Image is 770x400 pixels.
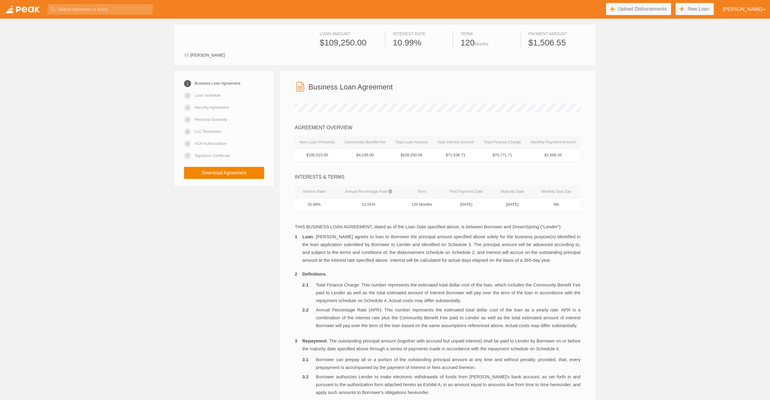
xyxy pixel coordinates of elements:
[526,148,581,162] td: $1,506.55
[440,198,493,211] td: [DATE]
[302,338,327,343] b: Repayment
[190,53,225,58] span: [PERSON_NAME]
[676,3,714,15] a: New Loan
[460,37,518,49] div: 120
[390,136,432,149] th: Total Loan Amount
[526,136,581,149] th: Monthly Payment Amount
[195,150,230,161] a: Signature Certificate
[302,356,581,371] li: Borrower can prepay all or a portion of the outstanding principal amount at any time and without ...
[302,281,581,305] li: Total Finance Charge: This number represents the estimated total dollar cost of the loan, which i...
[295,198,333,211] td: 10.99%
[295,233,581,264] li: . [PERSON_NAME] agrees to loan to Borrower the principal amount specified above solely for the bu...
[404,198,440,211] td: 120 Months
[48,4,153,14] input: Search borrowers or loans
[195,114,227,125] a: Personal Guaranty
[308,83,393,91] h3: Business Loan Agreement
[393,31,450,37] div: Interest Rate
[475,42,488,46] span: Months
[333,198,404,211] td: 12.01%
[493,198,532,211] td: [DATE]
[295,174,581,181] div: INTERESTS & TERMS
[432,148,479,162] td: $71,536.71
[340,136,390,149] th: Community Benefit Fee
[295,185,333,198] th: Interest Rate
[302,271,326,277] b: Definitions
[404,185,440,198] th: Term
[390,148,432,162] td: $109,250.00
[302,373,581,396] li: Borrower authorizes Lender to make electronic withdrawals of funds from [PERSON_NAME]'s bank acco...
[195,126,221,137] a: LLC Resolution
[195,90,221,101] a: Loan Schedule
[333,185,404,198] th: Annual Percentage Rate
[195,138,226,149] a: ACH Authorization
[460,31,518,37] div: Term
[295,136,340,149] th: New Loan Proceeds
[528,31,586,37] div: Payment Amount
[340,148,390,162] td: $4,235.00
[432,136,479,149] th: Total Interest Amount
[195,102,229,113] a: Security Agreement
[184,53,189,58] img: user-1c9fd2761cee6e1c551a576fc8a3eb88bdec9f05d7f3aff15e6bd6b6821838cb.svg
[393,37,450,49] div: 10.99%
[184,167,264,179] a: Download Agreement
[295,124,581,131] div: AGREEMENT OVERVIEW
[302,306,581,330] li: Annual Percentage Rate (APR): This number represents the estimated total dollar cost of the loan ...
[295,148,340,162] td: $105,015.00
[479,136,526,149] th: Total Finance Charge
[528,37,586,49] div: $1,506.55
[532,185,581,198] th: Monthly Due Day
[302,234,313,239] b: Loan
[606,3,671,15] a: Upload Disbursements
[493,185,532,198] th: Maturity Date
[532,198,581,211] td: 5th
[295,223,581,230] p: THIS BUSINESS LOAN AGREEMENT, dated as of the Loan Date specified above, is between Borrower and ...
[320,37,383,49] div: $109,250.00
[295,270,581,331] li: .
[320,31,383,37] div: Loan Amount
[195,78,240,89] a: Business Loan Agreement
[440,185,493,198] th: First Payment Date
[479,148,526,162] td: $75,771.71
